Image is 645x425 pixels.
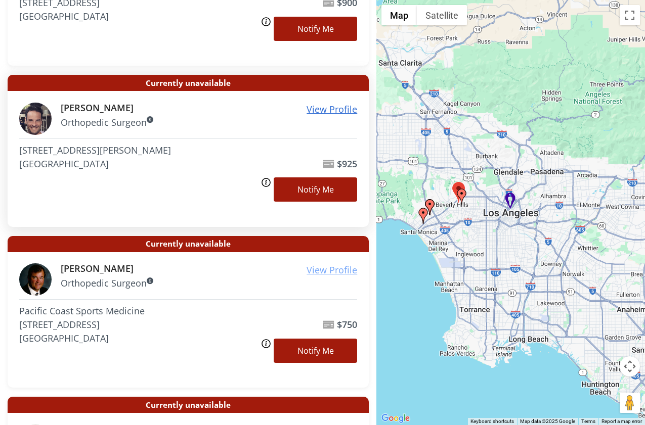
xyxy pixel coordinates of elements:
[19,103,52,135] img: Andrew
[307,103,357,116] a: View Profile
[470,418,514,425] button: Keyboard shortcuts
[601,418,642,424] a: Report a map error
[19,304,257,345] address: Pacific Coast Sports Medicine [STREET_ADDRESS] [GEOGRAPHIC_DATA]
[274,17,357,41] a: Notify Me
[261,339,271,349] img: info.svg
[8,75,369,91] span: Currently unavailable
[8,236,369,252] span: Currently unavailable
[19,263,52,296] img: Thomas
[379,412,412,425] a: Open this area in Google Maps (opens a new window)
[261,17,271,27] img: info.svg
[337,158,357,170] b: $925
[261,177,271,187] img: info.svg
[307,263,357,277] a: View Profile
[61,116,358,129] p: Orthopedic Surgeon
[19,144,257,171] address: [STREET_ADDRESS][PERSON_NAME] [GEOGRAPHIC_DATA]
[61,103,358,114] h6: [PERSON_NAME]
[520,418,575,424] span: Map data ©2025 Google
[581,418,595,424] a: Terms
[61,276,358,290] p: Orthopedic Surgeon
[274,339,357,363] a: Notify Me
[307,264,357,276] u: View Profile
[61,263,358,274] h6: [PERSON_NAME]
[8,397,369,413] span: Currently unavailable
[620,393,640,413] button: Drag Pegman onto the map to open Street View
[274,177,357,202] a: Notify Me
[337,318,357,330] b: $750
[381,5,417,25] button: Show street map
[620,356,640,376] button: Map camera controls
[620,5,640,25] button: Toggle fullscreen view
[379,412,412,425] img: Google
[417,5,467,25] button: Show satellite imagery
[307,103,357,115] u: View Profile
